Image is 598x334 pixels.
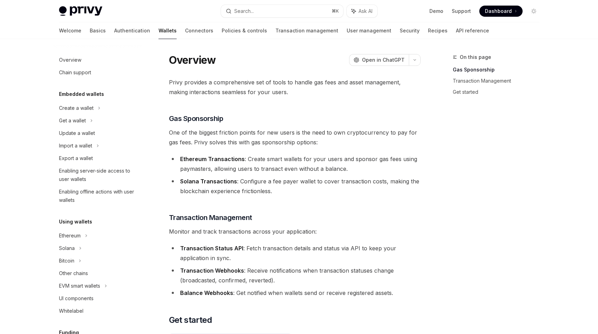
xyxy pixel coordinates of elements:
[169,128,421,147] span: One of the biggest friction points for new users is the need to own cryptocurrency to pay for gas...
[349,54,409,66] button: Open in ChatGPT
[479,6,523,17] a: Dashboard
[169,314,212,326] span: Get started
[222,22,267,39] a: Policies & controls
[114,22,150,39] a: Authentication
[169,154,421,174] li: : Create smart wallets for your users and sponsor gas fees using paymasters, allowing users to tr...
[169,114,223,123] span: Gas Sponsorship
[53,54,143,66] a: Overview
[59,188,139,204] div: Enabling offline actions with user wallets
[59,56,81,64] div: Overview
[59,116,86,125] div: Get a wallet
[180,155,245,162] strong: Ethereum Transactions
[485,8,512,15] span: Dashboard
[185,22,213,39] a: Connectors
[359,8,372,15] span: Ask AI
[169,266,421,285] li: : Receive notifications when transaction statuses change (broadcasted, confirmed, reverted).
[53,66,143,79] a: Chain support
[169,77,421,97] span: Privy provides a comprehensive set of tools to handle gas fees and asset management, making inter...
[59,294,94,303] div: UI components
[180,178,237,185] strong: Solana Transactions
[453,64,545,75] a: Gas Sponsorship
[59,218,92,226] h5: Using wallets
[528,6,539,17] button: Toggle dark mode
[59,307,83,315] div: Whitelabel
[90,22,106,39] a: Basics
[59,257,74,265] div: Bitcoin
[400,22,420,39] a: Security
[59,154,93,162] div: Export a wallet
[59,104,94,112] div: Create a wallet
[59,244,75,252] div: Solana
[460,53,491,61] span: On this page
[169,288,421,298] li: : Get notified when wallets send or receive registered assets.
[429,8,443,15] a: Demo
[453,75,545,86] a: Transaction Management
[53,185,143,206] a: Enabling offline actions with user wallets
[59,129,95,137] div: Update a wallet
[221,5,343,17] button: Search...⌘K
[428,22,448,39] a: Recipes
[53,267,143,280] a: Other chains
[362,56,405,63] span: Open in ChatGPT
[59,68,91,77] div: Chain support
[59,6,102,16] img: light logo
[180,289,233,296] strong: Balance Webhooks
[59,90,104,98] h5: Embedded wallets
[53,305,143,317] a: Whitelabel
[456,22,489,39] a: API reference
[158,22,177,39] a: Wallets
[452,8,471,15] a: Support
[59,22,81,39] a: Welcome
[59,231,81,240] div: Ethereum
[169,54,216,66] h1: Overview
[275,22,338,39] a: Transaction management
[59,167,139,183] div: Enabling server-side access to user wallets
[347,5,377,17] button: Ask AI
[59,282,100,290] div: EVM smart wallets
[59,142,92,150] div: Import a wallet
[169,176,421,196] li: : Configure a fee payer wallet to cover transaction costs, making the blockchain experience frict...
[59,269,88,278] div: Other chains
[169,227,421,236] span: Monitor and track transactions across your application:
[180,267,244,274] strong: Transaction Webhooks
[53,292,143,305] a: UI components
[332,8,339,14] span: ⌘ K
[234,7,254,15] div: Search...
[453,86,545,98] a: Get started
[53,152,143,165] a: Export a wallet
[180,245,243,252] strong: Transaction Status API
[347,22,391,39] a: User management
[169,213,252,222] span: Transaction Management
[53,165,143,185] a: Enabling server-side access to user wallets
[53,127,143,139] a: Update a wallet
[169,243,421,263] li: : Fetch transaction details and status via API to keep your application in sync.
